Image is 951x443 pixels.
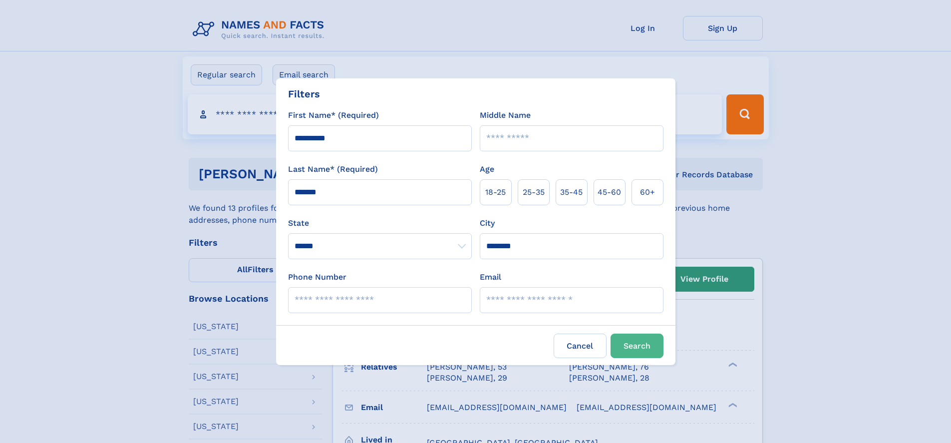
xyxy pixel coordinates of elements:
[523,186,545,198] span: 25‑35
[640,186,655,198] span: 60+
[288,109,379,121] label: First Name* (Required)
[288,217,472,229] label: State
[288,86,320,101] div: Filters
[485,186,506,198] span: 18‑25
[288,271,346,283] label: Phone Number
[554,334,607,358] label: Cancel
[611,334,663,358] button: Search
[560,186,583,198] span: 35‑45
[480,109,531,121] label: Middle Name
[480,217,495,229] label: City
[288,163,378,175] label: Last Name* (Required)
[480,163,494,175] label: Age
[480,271,501,283] label: Email
[598,186,621,198] span: 45‑60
